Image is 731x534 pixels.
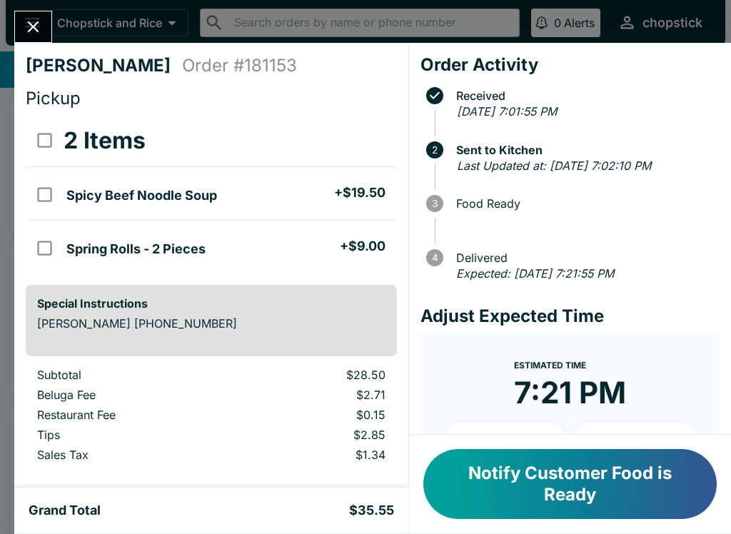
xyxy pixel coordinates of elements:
table: orders table [26,368,397,468]
h5: $35.55 [349,502,394,519]
p: Tips [37,428,222,442]
em: Expected: [DATE] 7:21:55 PM [456,266,614,281]
h4: Adjust Expected Time [420,306,720,327]
em: Last Updated at: [DATE] 7:02:10 PM [457,158,651,173]
p: Subtotal [37,368,222,382]
h5: Spring Rolls - 2 Pieces [66,241,206,258]
span: Pickup [26,88,81,109]
h5: + $9.00 [340,238,385,255]
p: $2.85 [245,428,385,442]
h4: Order Activity [420,54,720,76]
h5: Grand Total [29,502,101,519]
h4: Order # 181153 [182,55,297,76]
p: $1.34 [245,448,385,462]
p: $2.71 [245,388,385,402]
h3: 2 Items [64,126,146,155]
p: $0.15 [245,408,385,422]
h4: [PERSON_NAME] [26,55,182,76]
text: 2 [432,144,438,156]
table: orders table [26,115,397,273]
h5: + $19.50 [334,184,385,201]
text: 3 [432,198,438,209]
span: Delivered [449,251,720,264]
button: Notify Customer Food is Ready [423,449,717,519]
p: Restaurant Fee [37,408,222,422]
p: Sales Tax [37,448,222,462]
span: Received [449,89,720,102]
p: [PERSON_NAME] [PHONE_NUMBER] [37,316,385,331]
p: Beluga Fee [37,388,222,402]
time: 7:21 PM [514,374,626,411]
h6: Special Instructions [37,296,385,311]
p: $28.50 [245,368,385,382]
span: Food Ready [449,197,720,210]
em: [DATE] 7:01:55 PM [457,104,557,119]
button: + 20 [573,423,697,458]
button: + 10 [443,423,568,458]
text: 4 [431,252,438,263]
button: Close [15,11,51,42]
h5: Spicy Beef Noodle Soup [66,187,217,204]
span: Sent to Kitchen [449,143,720,156]
span: Estimated Time [514,360,586,371]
